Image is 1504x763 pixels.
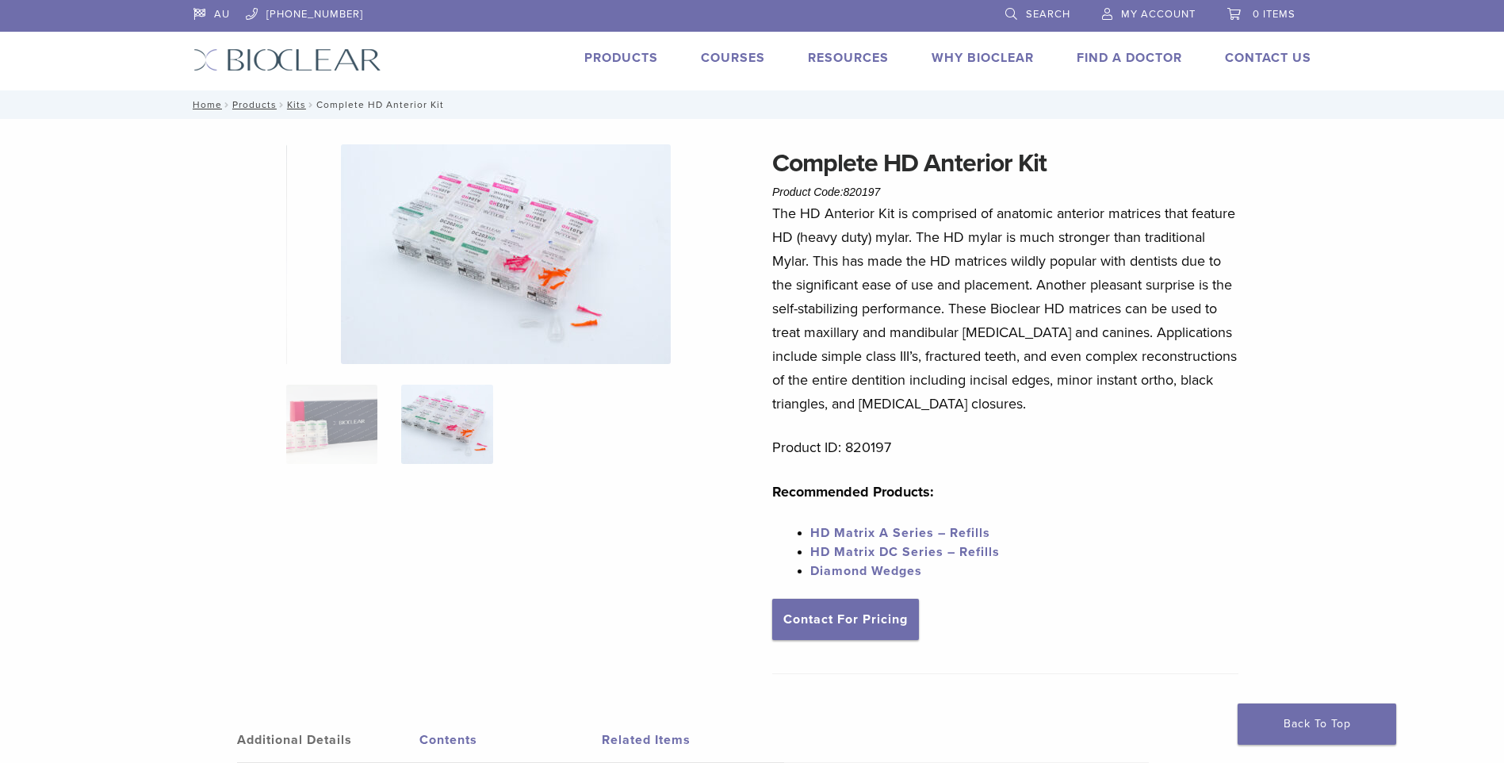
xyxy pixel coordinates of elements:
a: Diamond Wedges [810,563,922,579]
a: Resources [808,50,889,66]
span: / [277,101,287,109]
a: Contact Us [1225,50,1311,66]
span: Product Code: [772,186,880,198]
a: Courses [701,50,765,66]
h1: Complete HD Anterior Kit [772,144,1238,182]
span: 820197 [844,186,881,198]
p: The HD Anterior Kit is comprised of anatomic anterior matrices that feature HD (heavy duty) mylar... [772,201,1238,416]
a: Find A Doctor [1077,50,1182,66]
a: Additional Details [237,718,419,762]
a: Kits [287,99,306,110]
a: Products [584,50,658,66]
span: / [222,101,232,109]
span: Search [1026,8,1070,21]
a: Products [232,99,277,110]
img: Bioclear [193,48,381,71]
a: HD Matrix A Series – Refills [810,525,990,541]
a: Related Items [602,718,784,762]
a: Why Bioclear [932,50,1034,66]
a: Back To Top [1238,704,1396,745]
img: Complete HD Anterior Kit - Image 2 [341,144,671,364]
a: Contents [419,718,602,762]
a: Contact For Pricing [772,599,919,640]
strong: Recommended Products: [772,483,934,500]
img: Complete HD Anterior Kit - Image 2 [401,385,492,464]
a: Home [188,99,222,110]
span: My Account [1121,8,1196,21]
img: IMG_8088-1-324x324.jpg [286,385,377,464]
a: HD Matrix DC Series – Refills [810,544,1000,560]
span: / [306,101,316,109]
span: 0 items [1253,8,1295,21]
p: Product ID: 820197 [772,435,1238,459]
nav: Complete HD Anterior Kit [182,90,1323,119]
